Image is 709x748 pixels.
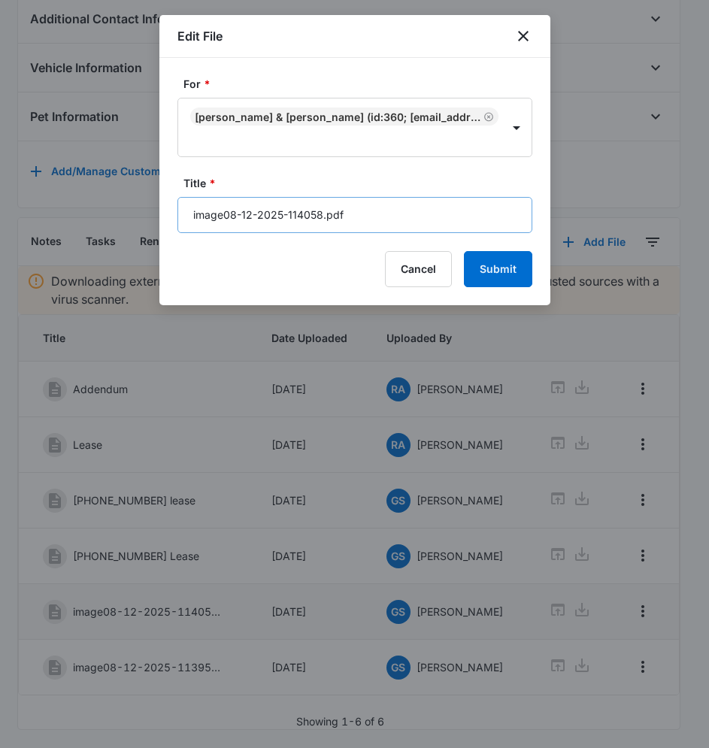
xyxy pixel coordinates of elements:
label: For [183,76,538,92]
label: Title [183,175,538,191]
h1: Edit File [177,27,223,45]
div: [PERSON_NAME] & [PERSON_NAME] (ID:360; [EMAIL_ADDRESS][DOMAIN_NAME]; 720-436-0783) [195,111,480,123]
button: Submit [464,251,532,287]
button: close [514,27,532,45]
button: Cancel [385,251,452,287]
div: Remove Mikalea Caron & Brydon Campanella (ID:360; mikaelac02@gmail.com; 720-436-0783) [480,111,494,122]
input: Title [177,197,532,233]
